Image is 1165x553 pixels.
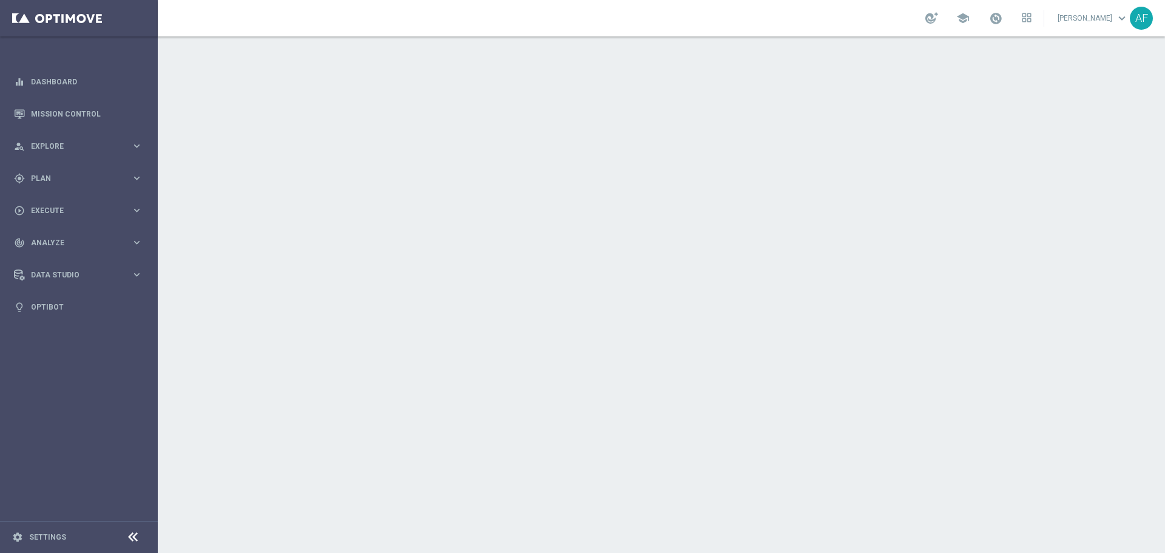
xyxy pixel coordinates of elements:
span: Plan [31,175,131,182]
span: school [956,12,970,25]
button: lightbulb Optibot [13,302,143,312]
span: Data Studio [31,271,131,279]
button: equalizer Dashboard [13,77,143,87]
a: Settings [29,534,66,541]
a: Dashboard [31,66,143,98]
div: AF [1130,7,1153,30]
span: Explore [31,143,131,150]
button: play_circle_outline Execute keyboard_arrow_right [13,206,143,215]
span: Execute [31,207,131,214]
a: Mission Control [31,98,143,130]
i: equalizer [14,76,25,87]
button: Mission Control [13,109,143,119]
button: person_search Explore keyboard_arrow_right [13,141,143,151]
i: keyboard_arrow_right [131,172,143,184]
div: Plan [14,173,131,184]
div: Mission Control [14,98,143,130]
div: Analyze [14,237,131,248]
i: keyboard_arrow_right [131,205,143,216]
i: lightbulb [14,302,25,313]
i: person_search [14,141,25,152]
i: track_changes [14,237,25,248]
div: Execute [14,205,131,216]
button: Data Studio keyboard_arrow_right [13,270,143,280]
button: gps_fixed Plan keyboard_arrow_right [13,174,143,183]
i: gps_fixed [14,173,25,184]
div: Optibot [14,291,143,323]
i: keyboard_arrow_right [131,140,143,152]
i: settings [12,532,23,543]
i: keyboard_arrow_right [131,269,143,280]
a: [PERSON_NAME]keyboard_arrow_down [1056,9,1130,27]
span: keyboard_arrow_down [1115,12,1129,25]
div: Dashboard [14,66,143,98]
span: Analyze [31,239,131,246]
button: track_changes Analyze keyboard_arrow_right [13,238,143,248]
div: Explore [14,141,131,152]
a: Optibot [31,291,143,323]
div: Data Studio [14,270,131,280]
i: play_circle_outline [14,205,25,216]
i: keyboard_arrow_right [131,237,143,248]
